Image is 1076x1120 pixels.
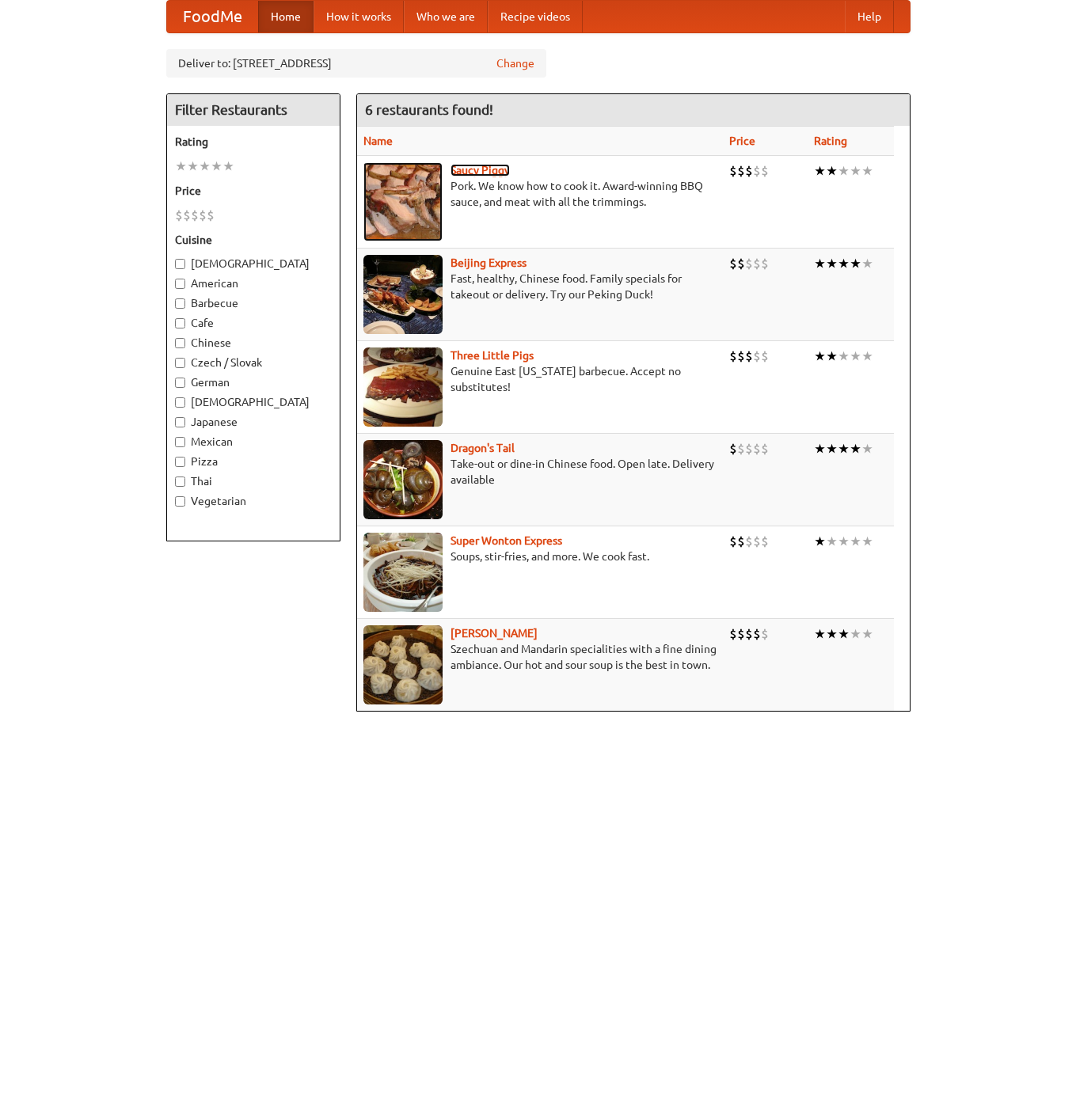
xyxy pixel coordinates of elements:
label: Mexican [175,434,332,450]
li: $ [737,347,745,365]
h5: Price [175,183,332,199]
li: ★ [861,440,873,457]
img: saucy.jpg [363,162,443,241]
li: $ [737,533,745,550]
label: [DEMOGRAPHIC_DATA] [175,256,332,271]
a: Who we are [404,1,488,32]
a: Saucy Piggy [451,164,510,177]
input: Chinese [175,338,185,348]
li: $ [729,440,737,457]
p: Take-out or dine-in Chinese food. Open late. Delivery available [363,456,717,488]
li: $ [729,255,737,272]
li: $ [745,162,753,180]
label: Thai [175,473,332,489]
a: Recipe videos [488,1,583,32]
img: beijing.jpg [363,255,443,334]
input: Thai [175,476,185,487]
li: ★ [826,255,838,272]
li: ★ [850,347,861,365]
b: Super Wonton Express [451,534,562,547]
label: Japanese [175,414,332,430]
input: Mexican [175,437,185,447]
li: $ [199,207,207,224]
li: ★ [838,533,850,550]
li: $ [737,440,745,457]
li: $ [753,347,761,365]
h5: Rating [175,134,332,150]
p: Soups, stir-fries, and more. We cook fast. [363,549,717,564]
li: ★ [861,533,873,550]
li: $ [737,255,745,272]
h5: Cuisine [175,232,332,248]
li: $ [729,625,737,643]
a: Name [363,135,393,147]
li: ★ [814,440,826,457]
li: ★ [187,158,199,175]
li: ★ [850,533,861,550]
li: $ [753,625,761,643]
li: ★ [814,347,826,365]
li: $ [761,255,769,272]
li: ★ [814,255,826,272]
li: ★ [838,440,850,457]
li: $ [753,533,761,550]
li: ★ [175,158,187,175]
li: $ [745,440,753,457]
a: [PERSON_NAME] [451,627,538,640]
li: $ [761,625,769,643]
li: $ [729,162,737,180]
p: Szechuan and Mandarin specialities with a fine dining ambiance. Our hot and sour soup is the best... [363,641,717,673]
li: ★ [861,255,873,272]
li: ★ [814,625,826,643]
label: Barbecue [175,295,332,311]
label: Pizza [175,454,332,469]
li: $ [745,625,753,643]
li: ★ [838,347,850,365]
div: Deliver to: [STREET_ADDRESS] [166,49,546,78]
input: American [175,279,185,289]
li: $ [761,347,769,365]
label: Vegetarian [175,493,332,509]
a: Change [496,55,534,71]
input: Barbecue [175,298,185,309]
li: $ [175,207,183,224]
input: Czech / Slovak [175,358,185,368]
img: dragon.jpg [363,440,443,519]
li: $ [745,533,753,550]
img: superwonton.jpg [363,533,443,612]
li: ★ [838,162,850,180]
a: How it works [314,1,404,32]
label: German [175,374,332,390]
li: ★ [861,162,873,180]
a: FoodMe [167,1,258,32]
li: ★ [211,158,222,175]
p: Genuine East [US_STATE] barbecue. Accept no substitutes! [363,363,717,395]
label: Cafe [175,315,332,331]
h4: Filter Restaurants [167,94,340,126]
img: littlepigs.jpg [363,347,443,427]
li: $ [745,255,753,272]
input: Pizza [175,457,185,467]
li: ★ [861,625,873,643]
li: $ [183,207,191,224]
li: $ [761,533,769,550]
li: ★ [826,440,838,457]
input: [DEMOGRAPHIC_DATA] [175,397,185,408]
li: ★ [814,533,826,550]
li: ★ [838,625,850,643]
a: Price [729,135,755,147]
img: shandong.jpg [363,625,443,704]
li: ★ [850,625,861,643]
li: ★ [850,162,861,180]
li: ★ [199,158,211,175]
p: Fast, healthy, Chinese food. Family specials for takeout or delivery. Try our Peking Duck! [363,271,717,302]
li: $ [745,347,753,365]
li: $ [191,207,199,224]
input: [DEMOGRAPHIC_DATA] [175,259,185,269]
li: ★ [861,347,873,365]
label: Chinese [175,335,332,351]
label: American [175,275,332,291]
b: Beijing Express [451,256,527,269]
li: $ [761,440,769,457]
input: Vegetarian [175,496,185,507]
